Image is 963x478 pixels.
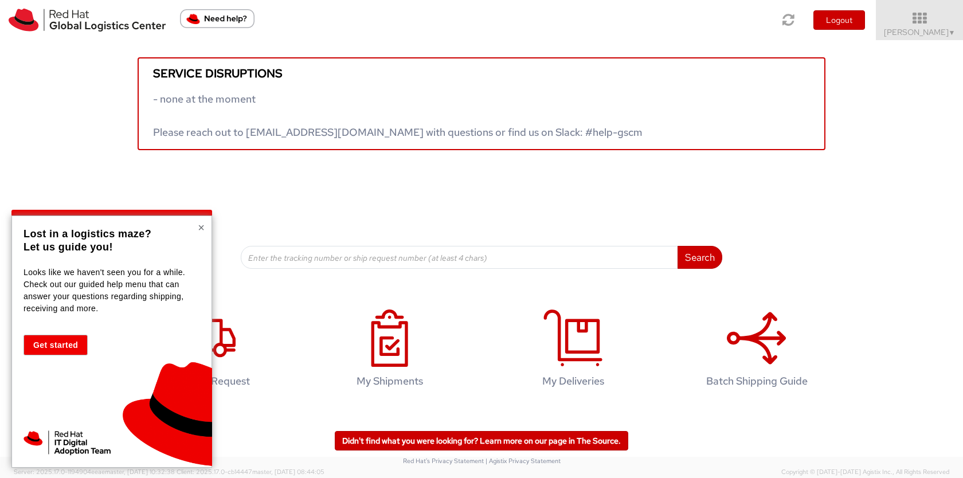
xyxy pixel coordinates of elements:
span: Server: 2025.17.0-1194904eeae [14,468,175,476]
button: Close [198,222,205,233]
h4: My Deliveries [499,375,647,387]
span: - none at the moment Please reach out to [EMAIL_ADDRESS][DOMAIN_NAME] with questions or find us o... [153,92,643,139]
button: Need help? [180,9,255,28]
a: Red Hat's Privacy Statement [403,457,484,465]
a: Didn't find what you were looking for? Learn more on our page in The Source. [335,431,628,450]
a: My Deliveries [487,297,659,405]
strong: Lost in a logistics maze? [24,228,151,240]
span: [PERSON_NAME] [884,27,956,37]
h4: Batch Shipping Guide [683,375,831,387]
h5: Service disruptions [153,67,810,80]
span: ▼ [949,28,956,37]
button: Search [678,246,722,269]
img: rh-logistics-00dfa346123c4ec078e1.svg [9,9,166,32]
a: Service disruptions - none at the moment Please reach out to [EMAIL_ADDRESS][DOMAIN_NAME] with qu... [138,57,825,150]
a: My Shipments [304,297,476,405]
button: Logout [813,10,865,30]
p: Looks like we haven't seen you for a while. Check out our guided help menu that can answer your q... [24,267,197,315]
span: Client: 2025.17.0-cb14447 [177,468,324,476]
h4: My Shipments [316,375,464,387]
input: Enter the tracking number or ship request number (at least 4 chars) [241,246,678,269]
span: master, [DATE] 08:44:05 [252,468,324,476]
a: | Agistix Privacy Statement [486,457,561,465]
a: Batch Shipping Guide [671,297,843,405]
span: Copyright © [DATE]-[DATE] Agistix Inc., All Rights Reserved [781,468,949,477]
button: Get started [24,335,88,355]
span: master, [DATE] 10:32:38 [105,468,175,476]
strong: Let us guide you! [24,241,113,253]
